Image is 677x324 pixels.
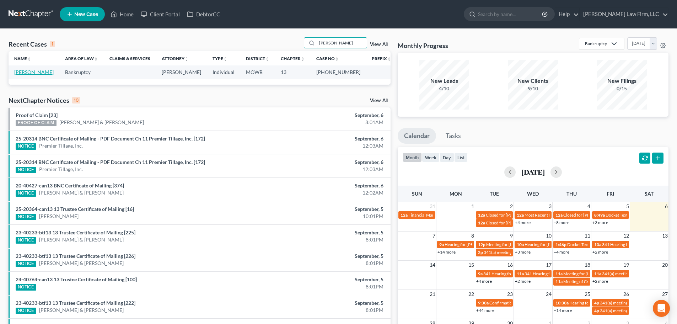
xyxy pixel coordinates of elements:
[587,202,591,211] span: 4
[584,232,591,240] span: 11
[65,56,98,61] a: Area of Lawunfold_more
[39,166,83,173] a: Premier Tillage, Inc.
[16,159,205,165] a: 25-20314 BNC Certificate of Mailing - PDF Document Ch 11 Premier Tillage, Inc. [172]
[600,308,668,313] span: 341(a) meeting for [PERSON_NAME]
[554,308,572,313] a: +14 more
[223,57,227,61] i: unfold_more
[483,271,547,276] span: 341 Hearing for [PERSON_NAME]
[317,38,367,48] input: Search by name...
[39,307,124,314] a: [PERSON_NAME] & [PERSON_NAME]
[16,308,36,314] div: NOTICE
[372,56,391,61] a: Prefixunfold_more
[478,250,483,255] span: 2p
[490,191,499,197] span: Tue
[607,191,614,197] span: Fri
[265,236,383,243] div: 8:01PM
[584,261,591,269] span: 18
[72,97,80,103] div: 10
[265,276,383,283] div: September, 5
[555,300,569,306] span: 10:30a
[508,77,558,85] div: New Clients
[419,85,469,92] div: 4/10
[16,237,36,244] div: NOTICE
[74,12,98,17] span: New Case
[16,276,137,282] a: 24-40764-can13 13 Trustee Certificate of Mailing [100]
[104,51,156,65] th: Claims & Services
[594,242,601,247] span: 10a
[471,232,475,240] span: 8
[265,182,383,189] div: September, 6
[207,65,240,79] td: Individual
[439,242,444,247] span: 9a
[16,229,135,235] a: 23-40233-btf13 13 Trustee Certificate of Mailing [225]
[265,119,383,126] div: 8:01AM
[508,85,558,92] div: 9/10
[623,232,630,240] span: 12
[439,128,467,144] a: Tasks
[27,57,31,61] i: unfold_more
[478,300,489,306] span: 9:30a
[515,249,531,255] a: +3 more
[476,308,494,313] a: +44 more
[567,242,597,247] span: Docket Text: for
[265,135,383,142] div: September, 6
[594,271,601,276] span: 11a
[517,271,524,276] span: 11a
[594,308,599,313] span: 4p
[16,284,36,291] div: NOTICE
[240,65,275,79] td: MOWB
[509,232,514,240] span: 9
[265,142,383,149] div: 12:03AM
[137,8,183,21] a: Client Portal
[422,153,440,162] button: week
[335,57,339,61] i: unfold_more
[623,290,630,298] span: 26
[370,98,388,103] a: View All
[450,191,462,197] span: Mon
[316,56,339,61] a: Case Nounfold_more
[265,229,383,236] div: September, 5
[265,253,383,260] div: September, 5
[14,56,31,61] a: Nameunfold_more
[265,206,383,213] div: September, 5
[515,278,531,284] a: +2 more
[16,136,205,142] a: 25-20314 BNC Certificate of Mailing - PDF Document Ch 11 Premier Tillage, Inc. [172]
[16,253,135,259] a: 23-40233-btf13 13 Trustee Certificate of Mailing [226]
[403,153,422,162] button: month
[592,278,608,284] a: +2 more
[569,300,625,306] span: Hearing for [PERSON_NAME]
[39,236,124,243] a: [PERSON_NAME] & [PERSON_NAME]
[555,271,563,276] span: 11a
[468,261,475,269] span: 15
[265,112,383,119] div: September, 6
[408,212,491,218] span: Financial Management for [PERSON_NAME]
[16,167,36,173] div: NOTICE
[39,213,79,220] a: [PERSON_NAME]
[9,40,55,48] div: Recent Cases
[59,119,144,126] a: [PERSON_NAME] & [PERSON_NAME]
[515,220,531,225] a: +4 more
[246,56,269,61] a: Districtunfold_more
[16,214,36,220] div: NOTICE
[623,261,630,269] span: 19
[398,41,448,50] h3: Monthly Progress
[478,212,485,218] span: 12a
[50,41,55,47] div: 1
[429,261,436,269] span: 14
[554,249,569,255] a: +4 more
[555,212,563,218] span: 12a
[486,212,539,218] span: Closed for [PERSON_NAME]
[370,42,388,47] a: View All
[525,212,623,218] span: Most Recent Plan Confirmation for [PERSON_NAME]
[594,212,605,218] span: 8:49a
[653,300,670,317] div: Open Intercom Messenger
[625,202,630,211] span: 5
[107,8,137,21] a: Home
[265,159,383,166] div: September, 6
[584,290,591,298] span: 25
[592,249,608,255] a: +2 more
[39,260,124,267] a: [PERSON_NAME] & [PERSON_NAME]
[555,242,566,247] span: 1:46p
[594,300,599,306] span: 4p
[476,278,492,284] a: +4 more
